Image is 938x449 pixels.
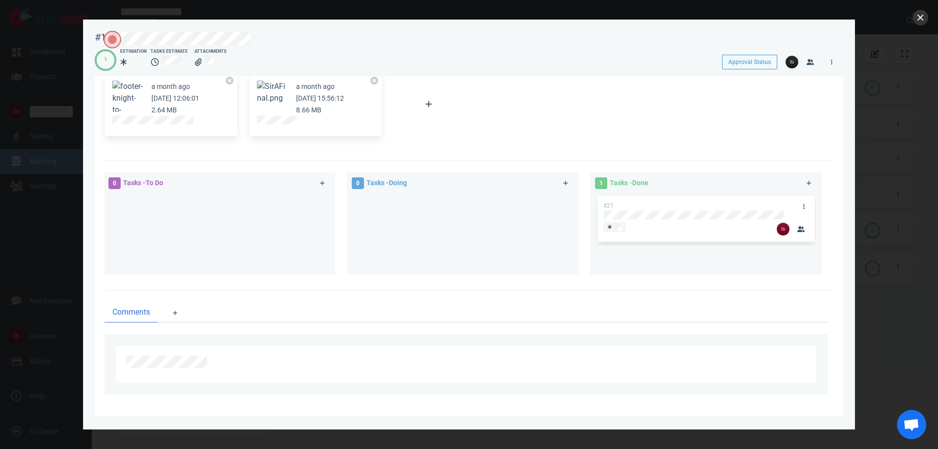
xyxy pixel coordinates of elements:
small: 2.64 MB [151,106,177,114]
img: 26 [777,223,789,235]
small: [DATE] 12:06:01 [151,94,199,102]
button: close [913,10,928,25]
span: 0 [352,177,364,189]
small: a month ago [151,83,190,90]
span: Tasks - Doing [366,179,407,187]
div: Attachments [194,48,227,55]
small: 8.66 MB [296,106,321,114]
small: [DATE] 15:56:12 [296,94,344,102]
span: Tasks - To Do [123,179,163,187]
div: Estimation [120,48,147,55]
span: Tasks - Done [610,179,648,187]
div: Tasks Estimate [150,48,191,55]
button: Open the dialog [104,31,121,48]
small: a month ago [296,83,335,90]
span: Comments [112,306,150,318]
span: #21 [603,202,614,209]
div: #1 [95,31,106,43]
span: 0 [108,177,121,189]
button: Zoom image [257,81,288,104]
button: Approval Status [722,55,777,69]
div: Open de chat [897,410,926,439]
button: Zoom image [112,81,144,139]
img: 26 [786,56,798,68]
span: 1 [595,177,607,189]
div: 1 [104,56,107,64]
